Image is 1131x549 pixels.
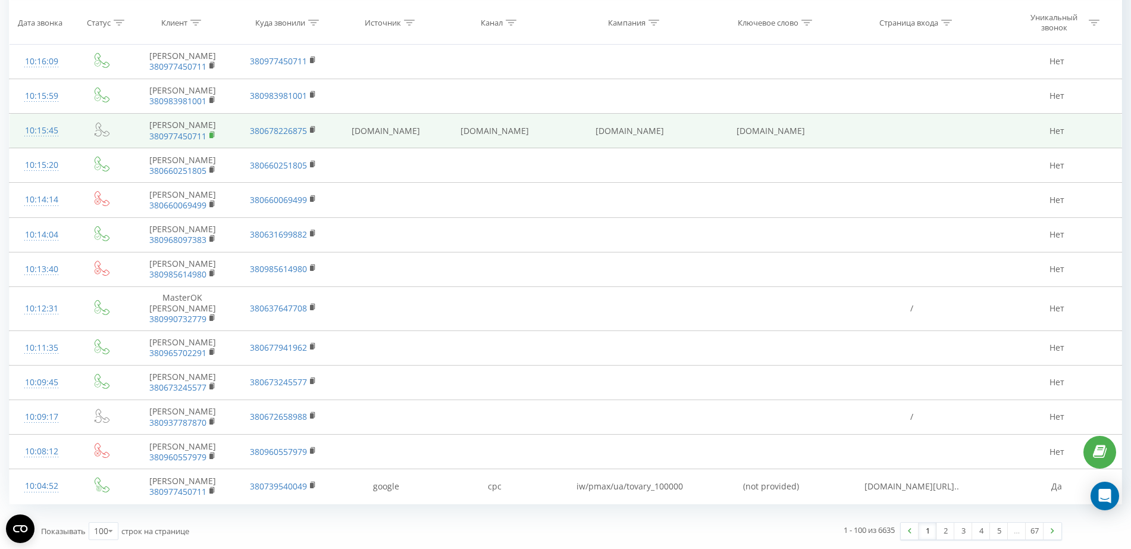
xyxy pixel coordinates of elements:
[250,125,307,136] a: 380678226875
[41,526,86,536] span: Показывать
[149,61,206,72] a: 380977450711
[21,405,62,429] div: 10:09:17
[608,17,646,27] div: Кампания
[250,160,307,171] a: 380660251805
[250,55,307,67] a: 380977450711
[21,297,62,320] div: 10:12:31
[844,524,895,536] div: 1 - 100 из 6635
[21,85,62,108] div: 10:15:59
[992,400,1121,434] td: Нет
[481,17,503,27] div: Канал
[149,417,206,428] a: 380937787870
[130,400,235,434] td: [PERSON_NAME]
[94,525,108,537] div: 100
[130,330,235,365] td: [PERSON_NAME]
[864,481,959,492] span: [DOMAIN_NAME][URL]..
[18,17,62,27] div: Дата звонка
[992,148,1121,183] td: Нет
[250,411,307,422] a: 380672658988
[992,217,1121,252] td: Нет
[992,469,1121,504] td: Да
[972,523,990,539] a: 4
[1022,13,1086,33] div: Уникальный звонок
[919,523,936,539] a: 1
[130,148,235,183] td: [PERSON_NAME]
[992,114,1121,148] td: Нет
[21,119,62,142] div: 10:15:45
[161,17,187,27] div: Клиент
[250,481,307,492] a: 380739540049
[130,217,235,252] td: [PERSON_NAME]
[130,469,235,504] td: [PERSON_NAME]
[992,365,1121,400] td: Нет
[250,263,307,274] a: 380985614980
[149,451,206,463] a: 380960557979
[121,526,189,536] span: строк на странице
[130,435,235,469] td: ⁨[PERSON_NAME]⁩
[992,435,1121,469] td: Нет
[130,287,235,331] td: MasterOK [PERSON_NAME]
[250,342,307,353] a: 380677941962
[6,514,35,543] button: Open CMP widget
[710,114,831,148] td: [DOMAIN_NAME]
[21,371,62,394] div: 10:09:45
[1008,523,1026,539] div: …
[130,252,235,286] td: [PERSON_NAME]
[710,469,831,504] td: (not provided)
[255,17,305,27] div: Куда звонили
[149,234,206,245] a: 380968097383
[1026,523,1044,539] a: 67
[250,229,307,240] a: 380631699882
[21,188,62,211] div: 10:14:14
[149,269,206,280] a: 380985614980
[549,114,710,148] td: [DOMAIN_NAME]
[149,347,206,358] a: 380965702291
[21,154,62,177] div: 10:15:20
[21,336,62,360] div: 10:11:35
[992,183,1121,217] td: Нет
[87,17,111,27] div: Статус
[21,475,62,498] div: 10:04:52
[21,440,62,463] div: 10:08:12
[831,400,992,434] td: /
[149,165,206,176] a: 380660251805
[21,258,62,281] div: 10:13:40
[440,114,549,148] td: [DOMAIN_NAME]
[992,44,1121,79] td: Нет
[130,365,235,400] td: [PERSON_NAME]
[440,469,549,504] td: cpc
[149,313,206,325] a: 380990732779
[365,17,401,27] div: Источник
[1091,482,1119,510] div: Open Intercom Messenger
[149,130,206,142] a: 380977450711
[21,50,62,73] div: 10:16:09
[130,114,235,148] td: [PERSON_NAME]
[250,90,307,101] a: 380983981001
[130,79,235,113] td: [PERSON_NAME]
[992,330,1121,365] td: Нет
[331,114,440,148] td: [DOMAIN_NAME]
[990,523,1008,539] a: 5
[992,252,1121,286] td: Нет
[250,446,307,457] a: 380960557979
[879,17,938,27] div: Страница входа
[149,486,206,497] a: 380977450711
[149,382,206,393] a: 380673245577
[250,194,307,205] a: 380660069499
[936,523,954,539] a: 2
[831,287,992,331] td: /
[738,17,798,27] div: Ключевое слово
[992,79,1121,113] td: Нет
[149,199,206,211] a: 380660069499
[992,287,1121,331] td: Нет
[130,44,235,79] td: [PERSON_NAME]
[954,523,972,539] a: 3
[21,223,62,247] div: 10:14:04
[331,469,440,504] td: google
[250,376,307,388] a: 380673245577
[130,183,235,217] td: [PERSON_NAME]
[149,95,206,107] a: 380983981001
[549,469,710,504] td: iw/pmax/ua/tovary_100000
[250,302,307,314] a: 380637647708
